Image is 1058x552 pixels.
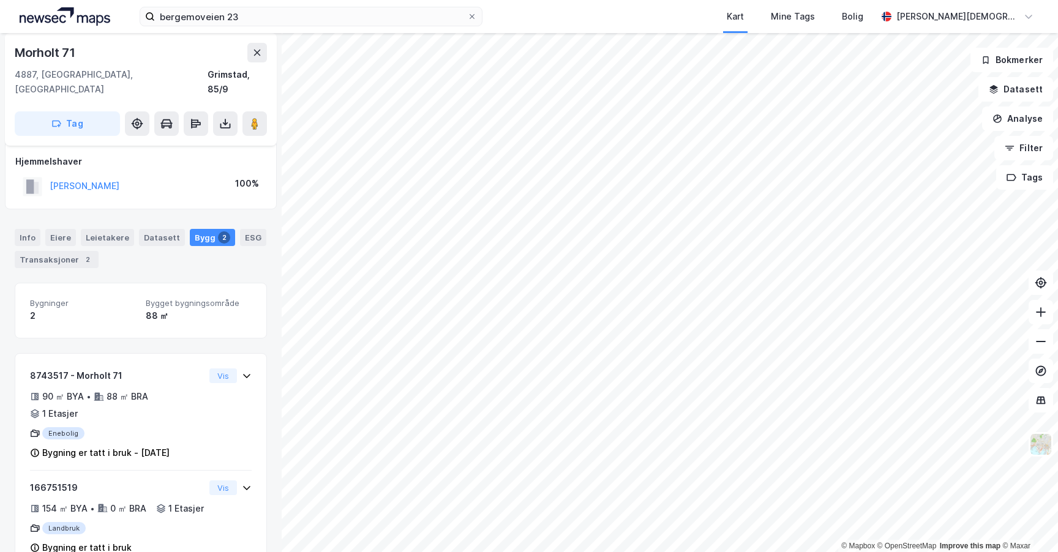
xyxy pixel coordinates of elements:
img: Z [1029,433,1052,456]
div: Info [15,229,40,246]
div: Hjemmelshaver [15,154,266,169]
iframe: Chat Widget [997,493,1058,552]
div: ESG [240,229,266,246]
div: Bygning er tatt i bruk - [DATE] [42,446,170,460]
button: Tag [15,111,120,136]
button: Vis [209,480,237,495]
div: [PERSON_NAME][DEMOGRAPHIC_DATA] [896,9,1019,24]
span: Bygninger [30,298,136,308]
div: 166751519 [30,480,204,495]
button: Tags [996,165,1053,190]
div: • [86,392,91,401]
button: Vis [209,368,237,383]
button: Datasett [978,77,1053,102]
div: Kart [727,9,744,24]
div: Eiere [45,229,76,246]
div: Kontrollprogram for chat [997,493,1058,552]
button: Analyse [982,106,1053,131]
div: 4887, [GEOGRAPHIC_DATA], [GEOGRAPHIC_DATA] [15,67,208,97]
div: Bygg [190,229,235,246]
div: 90 ㎡ BYA [42,389,84,404]
div: 88 ㎡ [146,308,252,323]
div: 1 Etasjer [42,406,78,421]
div: 2 [30,308,136,323]
button: Bokmerker [970,48,1053,72]
div: Mine Tags [771,9,815,24]
div: Bolig [842,9,863,24]
div: 2 [218,231,230,244]
div: Grimstad, 85/9 [208,67,267,97]
div: Datasett [139,229,185,246]
div: 1 Etasjer [168,501,204,516]
input: Søk på adresse, matrikkel, gårdeiere, leietakere eller personer [155,7,467,26]
div: 88 ㎡ BRA [107,389,148,404]
img: logo.a4113a55bc3d86da70a041830d287a7e.svg [20,7,110,26]
div: Leietakere [81,229,134,246]
div: Transaksjoner [15,251,99,268]
div: 100% [235,176,259,191]
span: Bygget bygningsområde [146,298,252,308]
div: • [90,504,95,513]
a: Improve this map [940,542,1000,550]
div: Morholt 71 [15,43,78,62]
a: OpenStreetMap [877,542,937,550]
div: 154 ㎡ BYA [42,501,88,516]
div: 2 [81,253,94,266]
button: Filter [994,136,1053,160]
a: Mapbox [841,542,875,550]
div: 8743517 - Morholt 71 [30,368,204,383]
div: 0 ㎡ BRA [110,501,146,516]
